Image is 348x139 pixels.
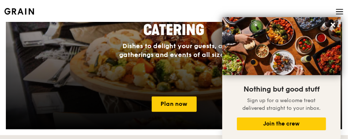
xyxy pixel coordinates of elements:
span: Sign up for a welcome treat delivered straight to your inbox. [242,97,321,111]
button: Close [327,19,339,31]
button: Join the crew [237,117,326,130]
a: Plan now [152,96,197,112]
span: Catering [144,22,205,39]
img: Grain [4,8,34,15]
span: Nothing but good stuff [243,85,319,94]
span: Dishes to delight your guests, at gatherings and events of all sizes. [119,42,229,59]
img: DSC07876-Edit02-Large.jpeg [222,17,341,75]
